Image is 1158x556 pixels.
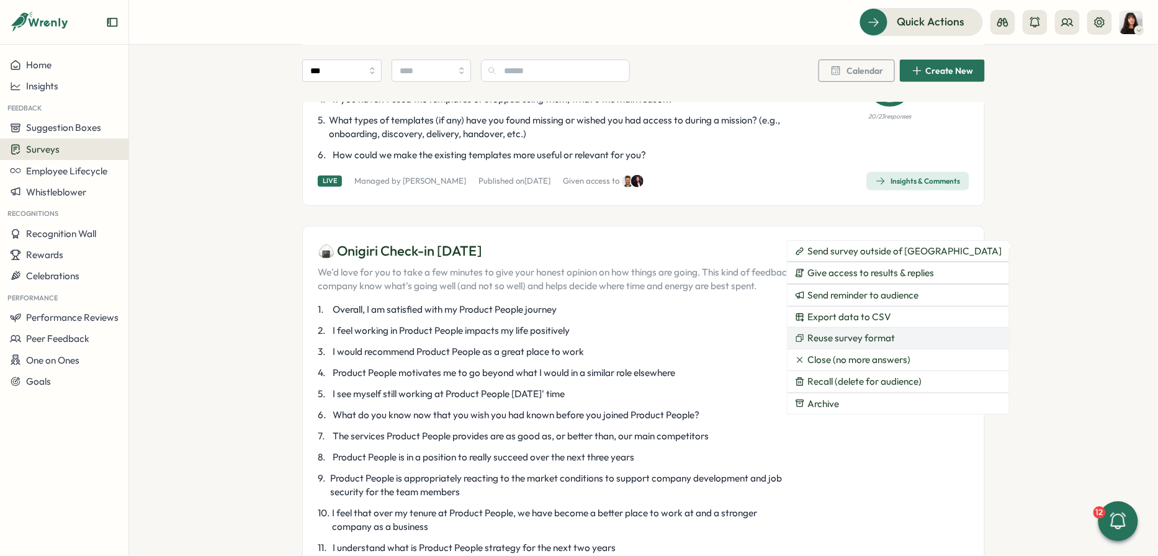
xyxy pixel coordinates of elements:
span: 1 . [318,303,330,316]
button: Send survey outside of [GEOGRAPHIC_DATA] [788,241,1009,262]
span: 7 . [318,429,330,443]
a: [PERSON_NAME] [403,176,466,186]
span: Product People is in a position to really succeed over the next three years [333,451,634,464]
span: Send survey outside of [GEOGRAPHIC_DATA] [807,246,1002,257]
span: The services Product People provides are as good as, or better than, our main competitors [333,429,709,443]
span: Product People motivates me to go beyond what I would in a similar role elsewhere [333,366,675,380]
span: Suggestion Boxes [26,122,101,133]
span: Goals [26,375,51,387]
span: 4 . [318,366,330,380]
button: Reuse survey format [788,328,1009,349]
span: I feel that over my tenure at Product People, we have become a better place to work at and a stro... [332,506,796,534]
span: Send reminder to audience [807,290,918,301]
img: Sagar Verma [622,175,634,187]
span: Celebrations [26,270,79,282]
span: 2 . [318,324,330,338]
div: 12 [1093,506,1106,519]
button: Send reminder to audience [788,285,1009,306]
span: 6 . [318,408,330,422]
span: Whistleblower [26,186,86,198]
span: Recognition Wall [26,228,96,240]
span: 9 . [318,472,328,499]
button: 12 [1098,501,1138,541]
span: What do you know now that you wish you had known before you joined Product People? [333,408,699,422]
img: Stella Maliatsos [631,175,644,187]
span: 11 . [318,541,330,555]
button: Export data to CSV [788,307,1009,328]
span: Give access to results & replies [807,267,934,279]
span: Archive [807,398,839,410]
span: Calendar [846,66,883,75]
span: 5 . [318,387,330,401]
span: Insights [26,80,58,92]
span: One on Ones [26,354,79,366]
button: Give access to results & replies [788,262,1009,284]
span: Peer Feedback [26,333,89,344]
span: Home [26,59,52,71]
span: Surveys [26,143,60,155]
span: Create New [925,66,973,75]
p: Managed by [354,176,466,187]
span: 5 . [318,114,326,141]
span: Close (no more answers) [807,354,910,365]
div: Live [318,176,342,186]
button: Calendar [819,60,895,82]
span: Quick Actions [897,14,965,30]
p: Given access to [563,176,619,187]
p: 20 / 23 responses [868,112,911,122]
button: Quick Actions [860,8,983,35]
span: [DATE] [524,176,550,186]
button: Insights & Comments [866,172,969,191]
span: I feel working in Product People impacts my life positively [333,324,570,338]
span: 3 . [318,345,330,359]
span: Product People is appropriately reacting to the market conditions to support company development ... [330,472,796,499]
span: Rewards [26,249,63,261]
span: Recall (delete for audience) [807,376,922,387]
button: Archive [788,393,1009,415]
span: Reuse survey format [807,333,895,344]
span: How could we make the existing templates more useful or relevant for you? [333,148,646,162]
button: Recall (delete for audience) [788,371,1009,392]
span: What types of templates (if any) have you found missing or wished you had access to during a miss... [329,114,795,141]
button: Expand sidebar [106,16,119,29]
span: I understand what is Product People strategy for the next two years [333,541,616,555]
span: Overall, I am satisfied with my Product People journey [333,303,557,316]
span: I would recommend Product People as a great place to work [333,345,584,359]
button: Create New [900,60,985,82]
span: Employee Lifecycle [26,165,107,177]
span: 8 . [318,451,330,464]
span: Performance Reviews [26,312,119,323]
span: Export data to CSV [807,312,891,323]
span: 6 . [318,148,330,162]
div: Insights & Comments [876,176,960,186]
p: Published on [478,176,550,187]
button: Close (no more answers) [788,349,1009,370]
span: 10 . [318,506,330,534]
img: Kelly Rosa [1120,11,1143,34]
p: We'd love for you to take a few minutes to give your honest opinion on how things are going. This... [318,266,947,293]
span: I see myself still working at Product People [DATE]' time [333,387,565,401]
p: 🍙 Onigiri Check-in [DATE] [318,241,947,261]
